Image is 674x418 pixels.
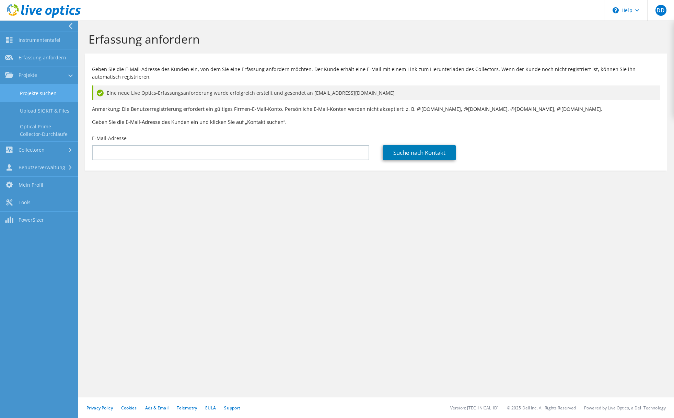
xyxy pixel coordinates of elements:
svg: \n [613,7,619,13]
p: Anmerkung: Die Benutzerregistrierung erfordert ein gültiges Firmen-E-Mail-Konto. Persönliche E-Ma... [92,105,660,113]
a: EULA [205,405,216,411]
li: © 2025 Dell Inc. All Rights Reserved [507,405,576,411]
label: E-Mail-Adresse [92,135,127,142]
a: Support [224,405,240,411]
h1: Erfassung anfordern [89,32,660,46]
a: Telemetry [177,405,197,411]
a: Cookies [121,405,137,411]
a: Ads & Email [145,405,168,411]
li: Powered by Live Optics, a Dell Technology [584,405,666,411]
li: Version: [TECHNICAL_ID] [450,405,499,411]
h3: Geben Sie die E-Mail-Adresse des Kunden ein und klicken Sie auf „Kontakt suchen“. [92,118,660,126]
span: DD [655,5,666,16]
span: Eine neue Live Optics-Erfassungsanforderung wurde erfolgreich erstellt und gesendet an [EMAIL_ADD... [107,89,395,97]
a: Privacy Policy [86,405,113,411]
p: Geben Sie die E-Mail-Adresse des Kunden ein, von dem Sie eine Erfassung anfordern möchten. Der Ku... [92,66,660,81]
a: Suche nach Kontakt [383,145,456,160]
